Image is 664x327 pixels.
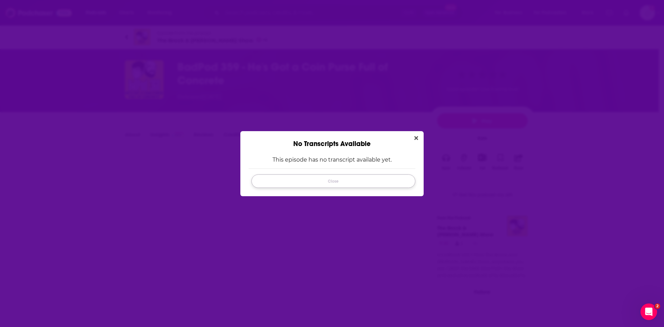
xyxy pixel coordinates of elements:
[251,174,415,188] button: Close
[640,303,657,320] iframe: Intercom live chat
[412,134,421,143] button: Close
[249,156,415,163] p: This episode has no transcript available yet.
[240,131,424,148] div: No Transcripts Available
[655,303,660,309] span: 2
